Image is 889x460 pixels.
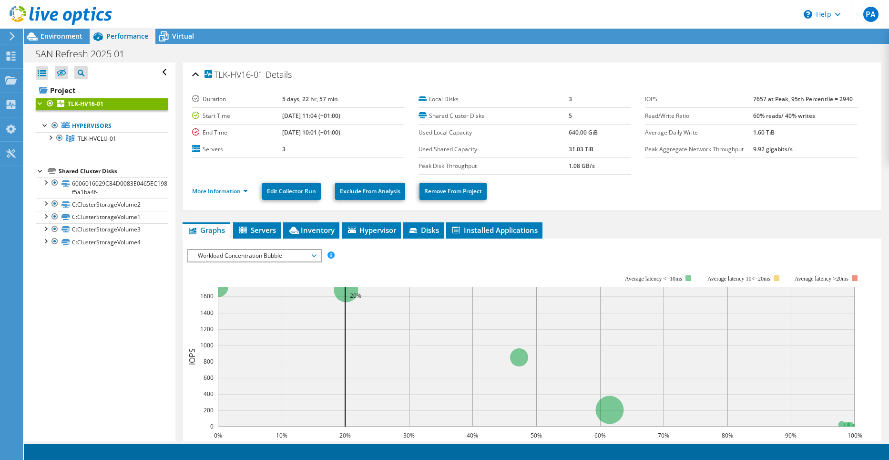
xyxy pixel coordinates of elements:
a: 6006016029C84D0083E0465EC198B383-f5a1ba4f- [36,177,168,198]
span: Virtual [172,31,194,41]
b: 3 [569,95,572,103]
a: C:ClusterStorageVolume4 [36,236,168,248]
text: 1600 [200,292,214,300]
text: 400 [204,390,214,398]
span: Disks [408,225,439,235]
text: 1200 [200,325,214,333]
span: Performance [106,31,148,41]
label: Duration [192,94,282,104]
label: Start Time [192,111,282,121]
label: IOPS [645,94,753,104]
span: TLK-HV16-01 [204,70,263,80]
b: [DATE] 10:01 (+01:00) [282,128,340,136]
span: Servers [238,225,276,235]
b: 31.03 TiB [569,145,593,153]
a: Project [36,83,168,98]
span: Workload Concentration Bubble [193,250,316,261]
h1: SAN Refresh 2025 01 [31,49,139,59]
text: 90% [785,431,797,439]
a: C:ClusterStorageVolume2 [36,198,168,210]
label: Servers [192,145,282,154]
label: Peak Aggregate Network Throughput [645,145,753,154]
span: Hypervisor [347,225,396,235]
b: 9.92 gigabits/s [753,145,793,153]
a: Edit Collector Run [262,183,321,200]
b: 7657 at Peak, 95th Percentile = 2940 [753,95,853,103]
div: Shared Cluster Disks [59,166,168,177]
span: PA [863,7,879,22]
a: TLK-HV16-01 [36,98,168,110]
a: Hypervisors [36,120,168,132]
text: 1400 [200,309,214,317]
label: Used Local Capacity [419,128,569,137]
b: 3 [282,145,286,153]
label: Read/Write Ratio [645,111,753,121]
text: IOPS [187,348,197,365]
b: 5 days, 22 hr, 57 min [282,95,338,103]
text: 600 [204,374,214,382]
b: 5 [569,112,572,120]
label: Average Daily Write [645,128,753,137]
label: Peak Disk Throughput [419,161,569,171]
label: End Time [192,128,282,137]
text: 20% [350,292,361,300]
span: Details [266,69,292,80]
text: 100% [847,431,862,439]
a: More Information [192,187,248,195]
text: 80% [722,431,733,439]
text: 30% [403,431,415,439]
text: 800 [204,357,214,366]
span: Inventory [288,225,335,235]
span: Graphs [187,225,225,235]
span: Environment [41,31,82,41]
tspan: Average latency 10<=20ms [707,275,770,282]
text: 0% [214,431,222,439]
a: TLK-HVCLU-01 [36,132,168,145]
label: Shared Cluster Disks [419,111,569,121]
svg: \n [804,10,812,19]
text: 70% [658,431,669,439]
text: Average latency >20ms [794,275,848,282]
text: 40% [467,431,478,439]
text: 50% [531,431,542,439]
text: 10% [276,431,287,439]
b: 1.60 TiB [753,128,775,136]
b: 1.08 GB/s [569,162,595,170]
text: 60% [594,431,606,439]
b: [DATE] 11:04 (+01:00) [282,112,340,120]
span: TLK-HVCLU-01 [78,135,116,143]
b: 60% reads/ 40% writes [753,112,815,120]
b: 640.00 GiB [569,128,598,136]
tspan: Average latency <=10ms [625,275,682,282]
b: TLK-HV16-01 [68,100,103,108]
label: Used Shared Capacity [419,145,569,154]
label: Local Disks [419,94,569,104]
text: 0 [210,422,214,430]
text: 1000 [200,341,214,349]
a: Exclude From Analysis [335,183,405,200]
span: Installed Applications [451,225,538,235]
a: C:ClusterStorageVolume1 [36,211,168,223]
a: C:ClusterStorageVolume3 [36,223,168,236]
text: 200 [204,406,214,414]
text: 20% [339,431,351,439]
a: Remove From Project [419,183,487,200]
